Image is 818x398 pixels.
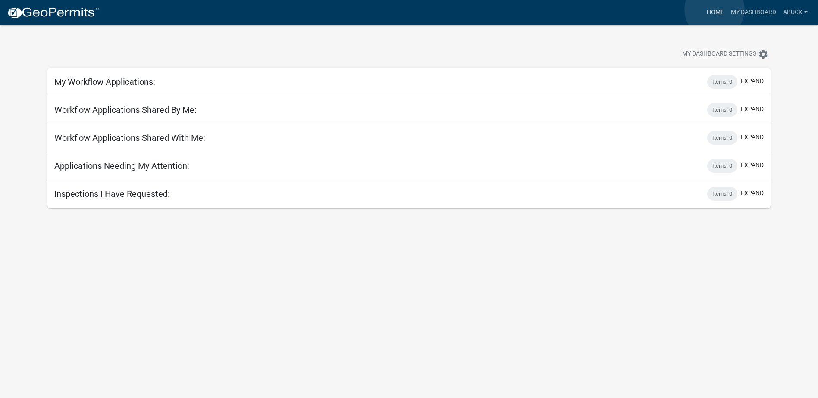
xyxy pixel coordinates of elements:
[54,133,205,143] h5: Workflow Applications Shared With Me:
[54,189,170,199] h5: Inspections I Have Requested:
[741,105,764,114] button: expand
[741,77,764,86] button: expand
[741,189,764,198] button: expand
[727,4,780,21] a: My Dashboard
[741,133,764,142] button: expand
[54,105,197,115] h5: Workflow Applications Shared By Me:
[707,187,737,201] div: Items: 0
[758,49,768,59] i: settings
[707,131,737,145] div: Items: 0
[703,4,727,21] a: Home
[675,46,775,62] button: My Dashboard Settingssettings
[682,49,756,59] span: My Dashboard Settings
[707,75,737,89] div: Items: 0
[54,161,189,171] h5: Applications Needing My Attention:
[707,159,737,173] div: Items: 0
[780,4,811,21] a: abuck
[54,77,155,87] h5: My Workflow Applications:
[707,103,737,117] div: Items: 0
[741,161,764,170] button: expand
